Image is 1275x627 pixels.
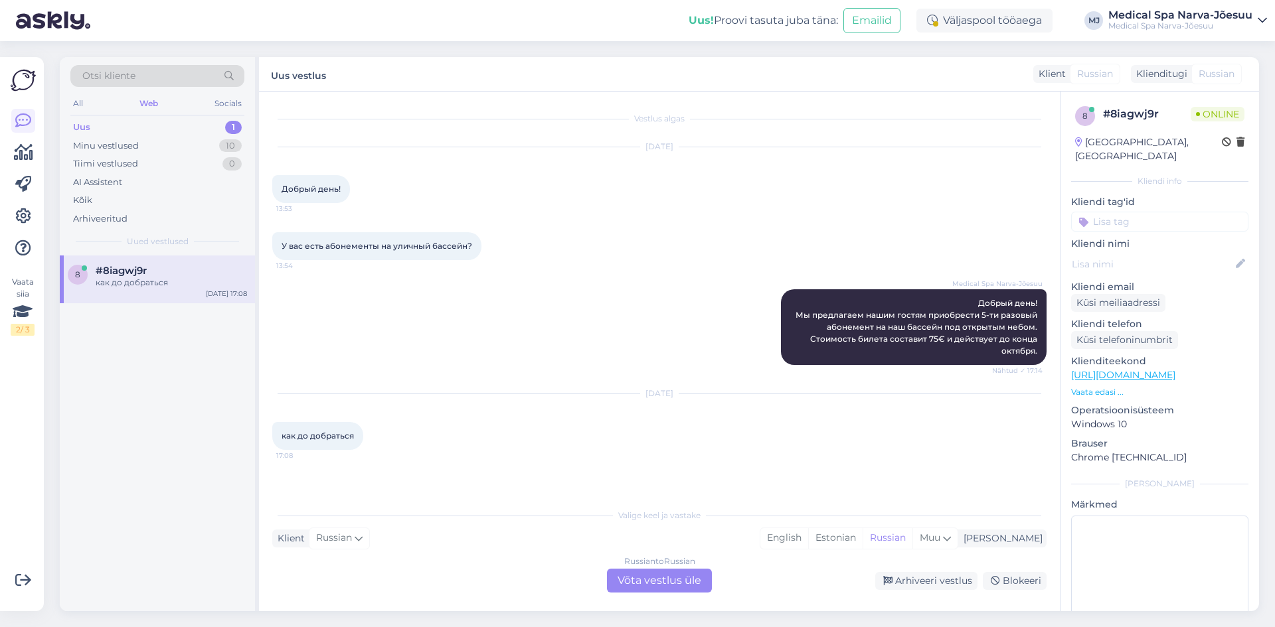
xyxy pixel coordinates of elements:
[843,8,900,33] button: Emailid
[863,528,912,548] div: Russian
[70,95,86,112] div: All
[1071,212,1248,232] input: Lisa tag
[1071,437,1248,451] p: Brauser
[1084,11,1103,30] div: MJ
[920,531,940,543] span: Muu
[73,212,127,226] div: Arhiveeritud
[1071,317,1248,331] p: Kliendi telefon
[276,204,326,214] span: 13:53
[1103,106,1191,122] div: # 8iagwj9r
[272,113,1047,125] div: Vestlus algas
[875,572,977,590] div: Arhiveeri vestlus
[1077,67,1113,81] span: Russian
[73,176,122,189] div: AI Assistent
[127,236,189,247] span: Uued vestlused
[1071,403,1248,417] p: Operatsioonisüsteem
[1071,237,1248,251] p: Kliendi nimi
[73,139,139,153] div: Minu vestlused
[222,157,242,171] div: 0
[992,366,1043,376] span: Nähtud ✓ 17:14
[1071,195,1248,209] p: Kliendi tag'id
[219,139,242,153] div: 10
[1071,498,1248,512] p: Märkmed
[276,261,326,271] span: 13:54
[11,68,36,93] img: Askly Logo
[1071,354,1248,368] p: Klienditeekond
[96,277,247,289] div: как до добраться
[1071,280,1248,294] p: Kliendi email
[1071,386,1248,398] p: Vaata edasi ...
[73,121,90,134] div: Uus
[282,241,472,251] span: У вас есть абонементы на уличный бассейн?
[689,13,838,29] div: Proovi tasuta juba täna:
[11,276,35,336] div: Vaata siia
[11,324,35,336] div: 2 / 3
[1071,294,1165,312] div: Küsi meiliaadressi
[1071,369,1175,381] a: [URL][DOMAIN_NAME]
[983,572,1047,590] div: Blokeeri
[1199,67,1234,81] span: Russian
[1072,257,1233,271] input: Lisa nimi
[1071,331,1178,349] div: Küsi telefoninumbrit
[73,194,92,207] div: Kõik
[916,9,1053,33] div: Väljaspool tööaega
[225,121,242,134] div: 1
[206,289,247,299] div: [DATE] 17:08
[82,69,135,83] span: Otsi kliente
[272,141,1047,153] div: [DATE]
[1131,67,1187,81] div: Klienditugi
[1108,10,1252,21] div: Medical Spa Narva-Jõesuu
[212,95,244,112] div: Socials
[75,269,80,279] span: 8
[1033,67,1066,81] div: Klient
[1071,417,1248,431] p: Windows 10
[808,528,863,548] div: Estonian
[272,510,1047,522] div: Valige keel ja vastake
[73,157,138,171] div: Tiimi vestlused
[316,531,352,545] span: Russian
[272,387,1047,399] div: [DATE]
[1191,107,1244,121] span: Online
[958,531,1043,545] div: [PERSON_NAME]
[607,569,712,592] div: Võta vestlus üle
[271,65,326,83] label: Uus vestlus
[1071,451,1248,464] p: Chrome [TECHNICAL_ID]
[1075,135,1222,163] div: [GEOGRAPHIC_DATA], [GEOGRAPHIC_DATA]
[282,431,354,441] span: как до добраться
[760,528,808,548] div: English
[1071,478,1248,490] div: [PERSON_NAME]
[137,95,161,112] div: Web
[96,265,147,277] span: #8iagwj9r
[276,451,326,460] span: 17:08
[282,184,341,194] span: Добрый день!
[689,14,714,27] b: Uus!
[1082,111,1088,121] span: 8
[796,298,1039,356] span: Добрый день! Мы предлагаем нашим гостям приобрести 5-ти разовый абонемент на наш бассейн под откр...
[1071,175,1248,187] div: Kliendi info
[1108,21,1252,31] div: Medical Spa Narva-Jõesuu
[272,531,305,545] div: Klient
[952,279,1043,289] span: Medical Spa Narva-Jõesuu
[1108,10,1267,31] a: Medical Spa Narva-JõesuuMedical Spa Narva-Jõesuu
[624,555,695,567] div: Russian to Russian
